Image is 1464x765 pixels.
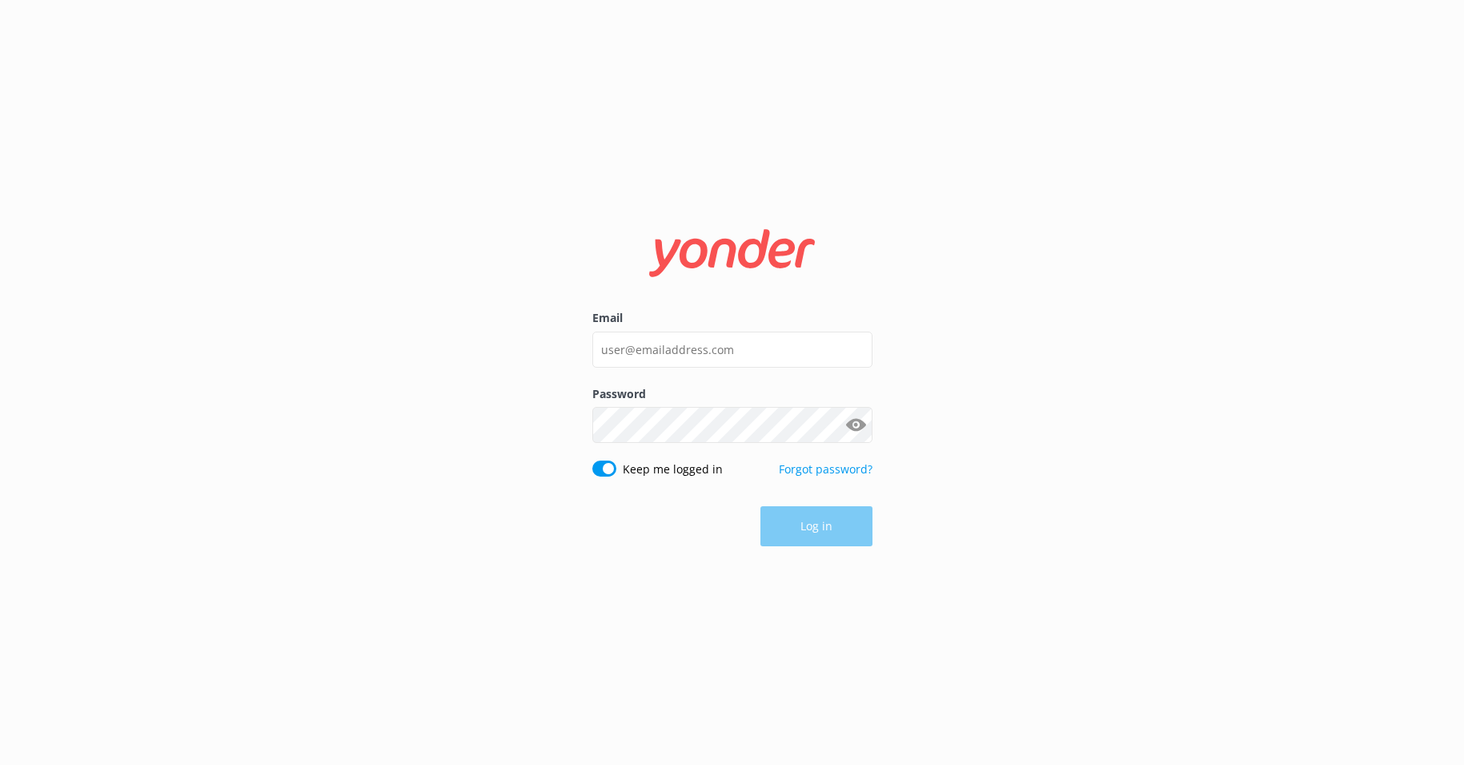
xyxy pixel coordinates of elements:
label: Password [592,385,872,403]
button: Show password [840,409,872,441]
a: Forgot password? [779,461,872,477]
input: user@emailaddress.com [592,332,872,368]
label: Keep me logged in [623,461,723,478]
label: Email [592,309,872,327]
